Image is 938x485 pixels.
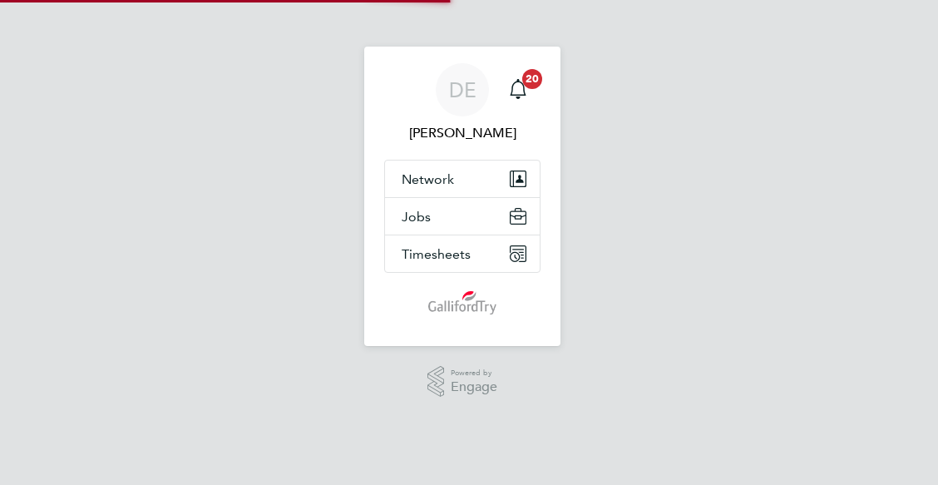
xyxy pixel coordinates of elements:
nav: Main navigation [364,47,560,346]
span: 20 [522,69,542,89]
a: DE[PERSON_NAME] [384,63,541,143]
span: Powered by [451,366,497,380]
span: Network [402,171,454,187]
button: Timesheets [385,235,540,272]
a: Go to home page [384,290,541,316]
a: Powered byEngage [427,366,498,398]
span: Jobs [402,209,431,225]
button: Jobs [385,198,540,235]
img: gallifordtry-logo-retina.png [428,290,497,316]
span: David Easson [384,123,541,143]
span: Engage [451,380,497,394]
span: Timesheets [402,246,471,262]
a: 20 [501,63,535,116]
span: DE [449,79,476,101]
button: Network [385,161,540,197]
